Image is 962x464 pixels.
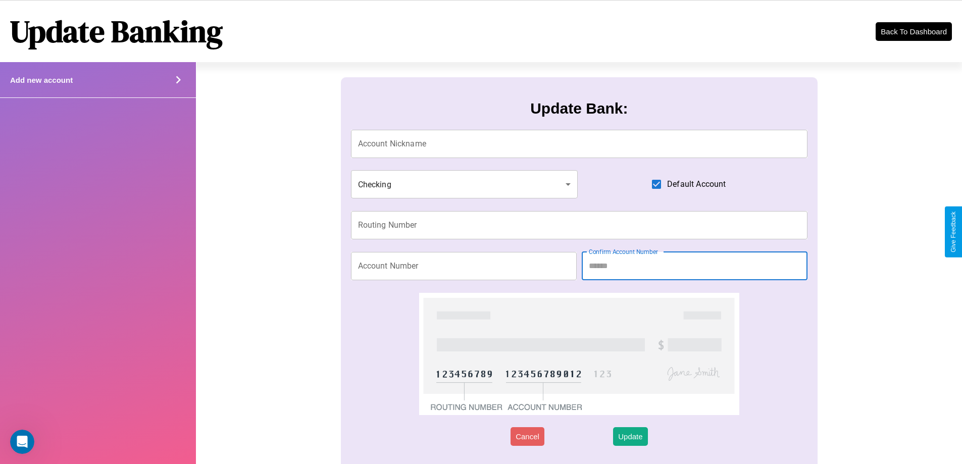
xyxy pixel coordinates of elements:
[876,22,952,41] button: Back To Dashboard
[589,247,658,256] label: Confirm Account Number
[667,178,726,190] span: Default Account
[419,293,739,415] img: check
[10,76,73,84] h4: Add new account
[10,11,223,52] h1: Update Banking
[10,430,34,454] iframe: Intercom live chat
[950,212,957,252] div: Give Feedback
[511,427,544,446] button: Cancel
[530,100,628,117] h3: Update Bank:
[351,170,578,198] div: Checking
[613,427,647,446] button: Update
